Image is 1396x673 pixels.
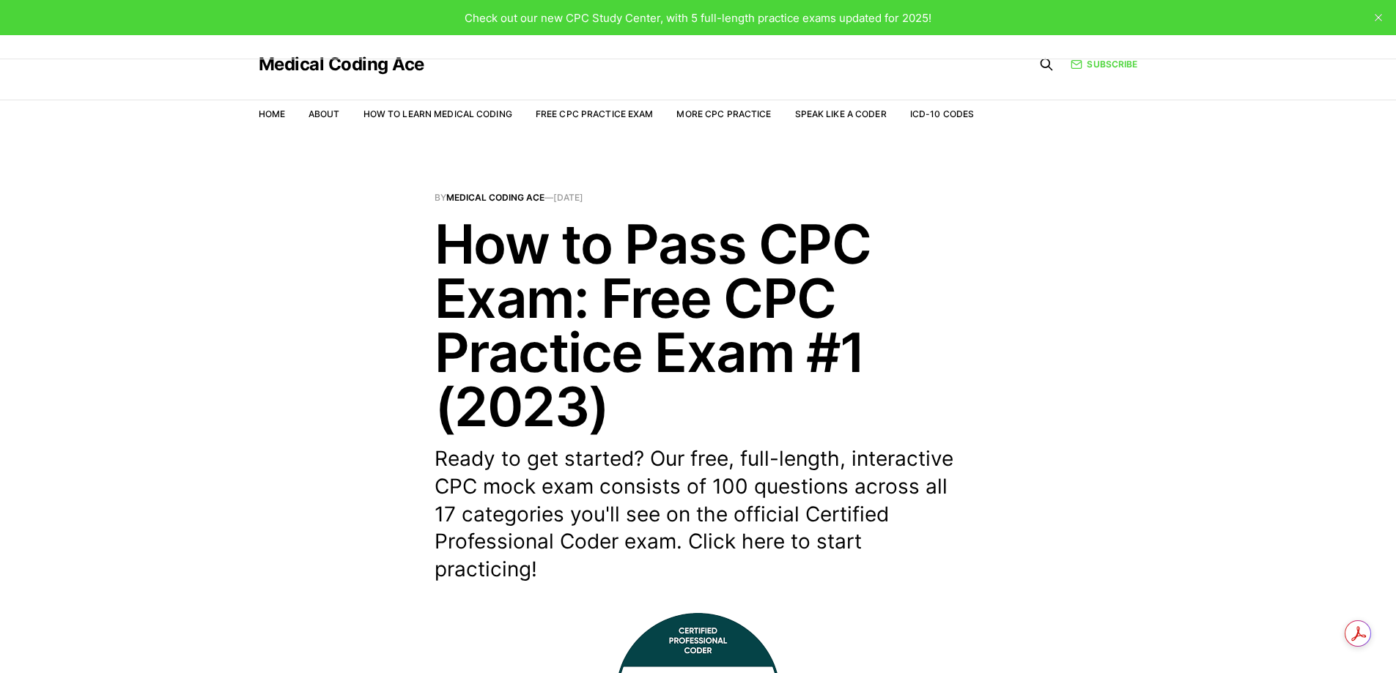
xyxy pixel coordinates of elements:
[435,217,962,434] h1: How to Pass CPC Exam: Free CPC Practice Exam #1 (2023)
[309,108,340,119] a: About
[676,108,771,119] a: More CPC Practice
[1157,601,1396,673] iframe: portal-trigger
[795,108,887,119] a: Speak Like a Coder
[446,192,544,203] a: Medical Coding Ace
[435,193,962,202] span: By —
[1367,6,1390,29] button: close
[536,108,654,119] a: Free CPC Practice Exam
[363,108,512,119] a: How to Learn Medical Coding
[1071,57,1137,71] a: Subscribe
[553,192,583,203] time: [DATE]
[259,108,285,119] a: Home
[465,11,931,25] span: Check out our new CPC Study Center, with 5 full-length practice exams updated for 2025!
[910,108,974,119] a: ICD-10 Codes
[435,445,962,584] p: Ready to get started? Our free, full-length, interactive CPC mock exam consists of 100 questions ...
[259,56,424,73] a: Medical Coding Ace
